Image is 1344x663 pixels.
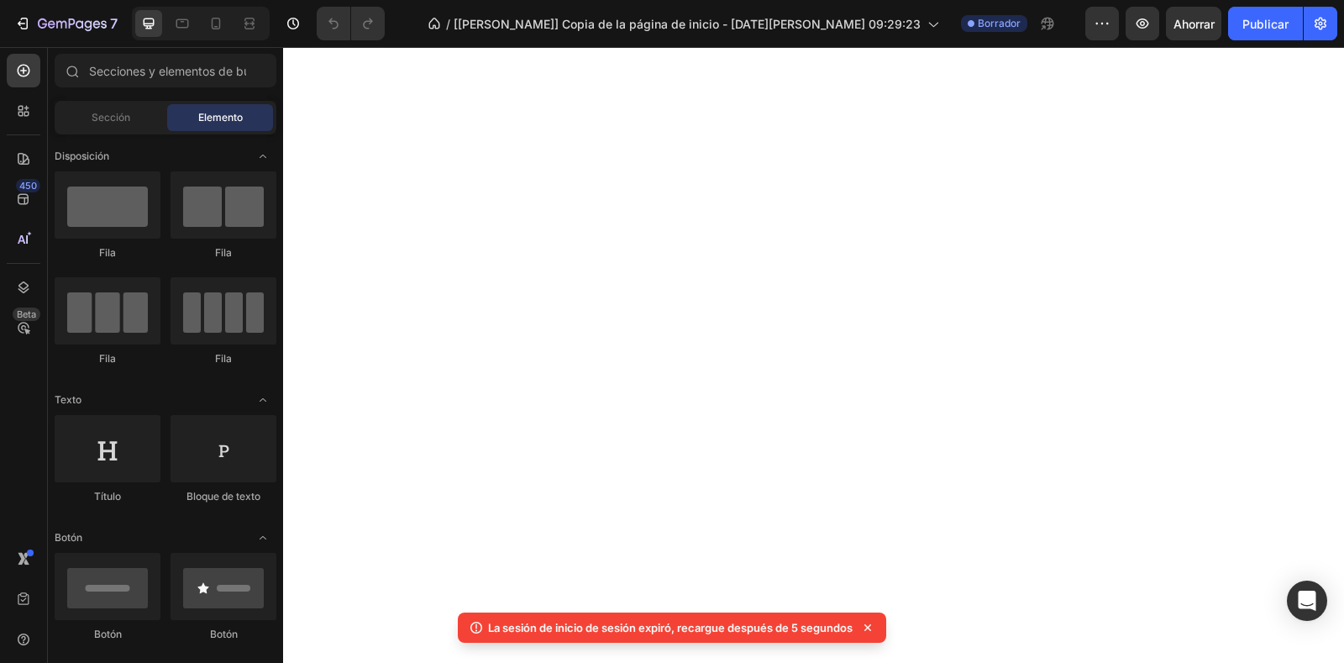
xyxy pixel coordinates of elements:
[55,531,82,544] font: Botón
[110,15,118,32] font: 7
[1228,7,1303,40] button: Publicar
[215,352,232,365] font: Fila
[55,393,81,406] font: Texto
[446,17,450,31] font: /
[1242,17,1289,31] font: Publicar
[92,111,130,124] font: Sección
[488,621,853,634] font: La sesión de inicio de sesión expiró, recargue después de 5 segundos
[249,524,276,551] span: Abrir con palanca
[249,143,276,170] span: Abrir con palanca
[55,150,109,162] font: Disposición
[94,490,121,503] font: Título
[99,352,116,365] font: Fila
[1173,17,1215,31] font: Ahorrar
[198,111,243,124] font: Elemento
[283,47,1344,663] iframe: Área de diseño
[978,17,1021,29] font: Borrador
[55,54,276,87] input: Secciones y elementos de búsqueda
[99,246,116,259] font: Fila
[7,7,125,40] button: 7
[19,180,37,192] font: 450
[186,490,260,503] font: Bloque de texto
[1287,581,1327,621] div: Abrir Intercom Messenger
[454,17,921,31] font: [[PERSON_NAME]] Copia de la página de inicio - [DATE][PERSON_NAME] 09:29:23
[215,246,232,259] font: Fila
[210,628,238,640] font: Botón
[94,628,122,640] font: Botón
[1166,7,1221,40] button: Ahorrar
[317,7,385,40] div: Deshacer/Rehacer
[17,308,36,320] font: Beta
[249,387,276,413] span: Abrir con palanca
